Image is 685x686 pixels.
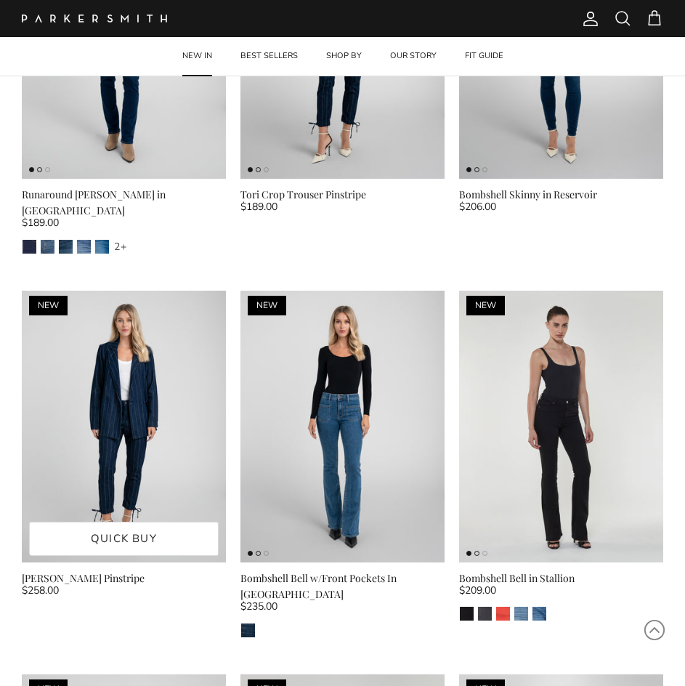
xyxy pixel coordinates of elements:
[459,570,663,586] div: Bombshell Bell in Stallion
[113,239,147,254] a: 2+
[77,240,91,254] img: Lust
[495,606,511,621] a: Watermelon
[459,570,663,622] a: Bombshell Bell in Stallion $209.00 StallionPoint BreakWatermelonLagunaVenice
[94,239,110,254] a: Azure
[40,239,55,254] a: Jagger
[532,607,546,621] img: Venice
[22,583,59,599] span: $258.00
[460,607,474,621] img: Stallion
[22,187,226,254] a: Runaround [PERSON_NAME] in [GEOGRAPHIC_DATA] $189.00 CamdenJaggerGashLustAzure 2+
[113,240,127,254] div: 2+
[58,239,73,254] a: Gash
[22,215,59,231] span: $189.00
[459,583,496,599] span: $209.00
[22,570,226,603] a: [PERSON_NAME] Pinstripe $258.00
[452,37,516,76] a: FIT GUIDE
[29,522,219,556] a: Quick buy
[459,606,474,621] a: Stallion
[22,570,226,586] div: [PERSON_NAME] Pinstripe
[22,15,167,23] img: Parker Smith
[227,37,311,76] a: BEST SELLERS
[95,240,109,254] img: Azure
[59,240,73,254] img: Gash
[240,599,277,615] span: $235.00
[240,199,277,215] span: $189.00
[496,607,510,621] img: Watermelon
[76,239,92,254] a: Lust
[169,37,225,76] a: NEW IN
[477,606,493,621] a: Point Break
[240,187,445,203] div: Tori Crop Trouser Pinstripe
[22,239,37,254] a: Camden
[459,187,663,219] a: Bombshell Skinny in Reservoir $206.00
[23,240,36,254] img: Camden
[22,187,226,219] div: Runaround [PERSON_NAME] in [GEOGRAPHIC_DATA]
[459,199,496,215] span: $206.00
[240,570,445,603] div: Bombshell Bell w/Front Pockets In [GEOGRAPHIC_DATA]
[576,10,599,28] a: Account
[514,607,528,621] img: Laguna
[459,187,663,203] div: Bombshell Skinny in Reservoir
[644,619,665,641] svg: Scroll to Top
[240,187,445,219] a: Tori Crop Trouser Pinstripe $189.00
[478,607,492,621] img: Point Break
[313,37,375,76] a: SHOP BY
[41,240,54,254] img: Jagger
[377,37,450,76] a: OUR STORY
[240,570,445,638] a: Bombshell Bell w/Front Pockets In [GEOGRAPHIC_DATA] $235.00 Pacific
[241,624,255,637] img: Pacific
[240,623,256,638] a: Pacific
[532,606,547,621] a: Venice
[514,606,529,621] a: Laguna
